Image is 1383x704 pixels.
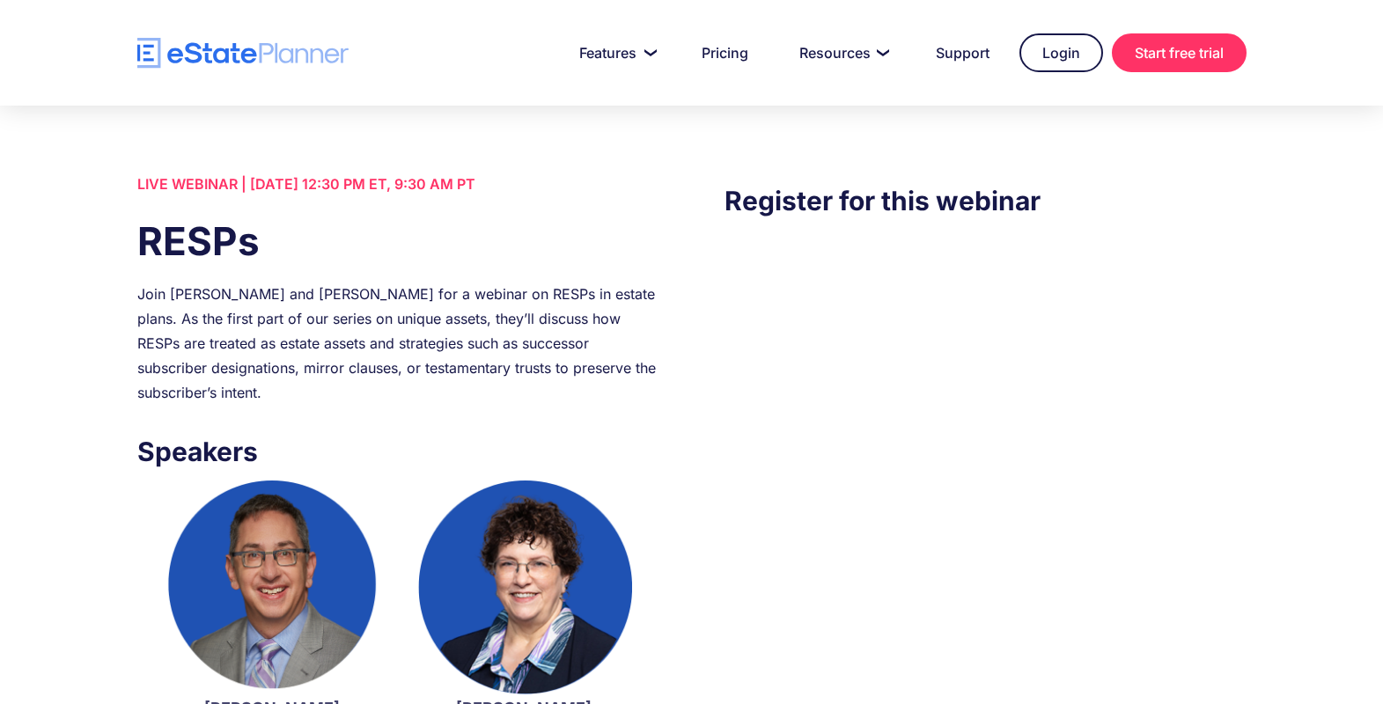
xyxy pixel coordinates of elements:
a: Start free trial [1112,33,1247,72]
iframe: Form 0 [725,256,1246,388]
a: Resources [778,35,906,70]
a: Support [915,35,1011,70]
a: Login [1019,33,1103,72]
h3: Register for this webinar [725,180,1246,221]
h1: RESPs [137,214,658,268]
div: Join [PERSON_NAME] and [PERSON_NAME] for a webinar on RESPs in estate plans. As the first part of... [137,282,658,405]
div: LIVE WEBINAR | [DATE] 12:30 PM ET, 9:30 AM PT [137,172,658,196]
h3: Speakers [137,431,658,472]
a: Pricing [680,35,769,70]
a: home [137,38,349,69]
a: Features [558,35,672,70]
